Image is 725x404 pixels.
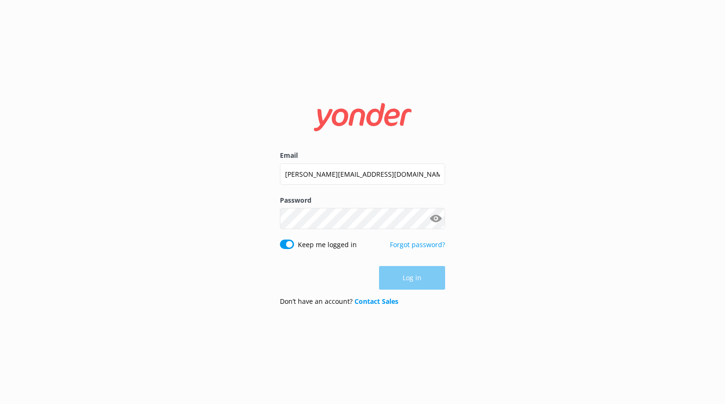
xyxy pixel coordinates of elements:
label: Password [280,195,445,206]
label: Keep me logged in [298,240,357,250]
a: Forgot password? [390,240,445,249]
button: Show password [426,209,445,228]
input: user@emailaddress.com [280,163,445,185]
label: Email [280,150,445,161]
p: Don’t have an account? [280,296,398,307]
a: Contact Sales [354,297,398,306]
